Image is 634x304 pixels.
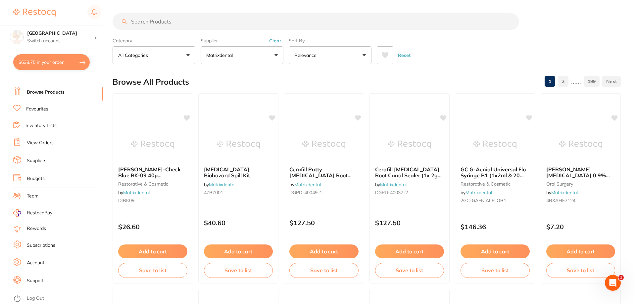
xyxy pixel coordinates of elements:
span: 4ZBZ001 [204,190,223,195]
button: Add to cart [546,244,615,258]
b: BAUSCH Arti-Check Blue BK-09 40µ Booklet/Strips (200) Articulating Paper [118,166,187,179]
button: Save to list [118,263,187,278]
span: DIBK09 [118,197,134,203]
span: 1 [618,275,624,280]
a: Matrixdental [465,190,492,195]
span: by [461,190,492,195]
span: DGPD-40049-1 [289,190,322,195]
p: $7.20 [546,223,615,231]
span: by [546,190,578,195]
b: Body Fluid Biohazard Spill Kit [204,166,273,179]
a: 2 [558,75,568,88]
button: Save to list [546,263,615,278]
span: 2GC-GAENIALFLOB1 [461,197,506,203]
a: Inventory Lists [25,122,57,129]
a: Favourites [26,106,48,112]
a: Matrixdental [123,190,150,195]
p: Relevance [294,52,319,59]
a: Log Out [27,295,44,302]
a: 1 [545,75,555,88]
button: Reset [396,46,413,64]
button: Add to cart [204,244,273,258]
label: Supplier [201,38,283,44]
p: $26.60 [118,223,187,231]
a: Matrixdental [380,182,407,188]
span: Cerafill [MEDICAL_DATA] Root Canal Sealer (1x 2g syringe) [375,166,442,185]
b: Baxter Sodium Chloride 0.9% Irrigation 1000ml Bottle - AHF7124 [546,166,615,179]
img: BAUSCH Arti-Check Blue BK-09 40µ Booklet/Strips (200) Articulating Paper [131,128,174,161]
button: Save to list [289,263,359,278]
b: Cerafill Bioceramic Root Canal Sealer (1x 2g syringe) [375,166,444,179]
a: Team [27,193,38,199]
button: $638.75 in your order [13,54,90,70]
p: Matrixdental [206,52,235,59]
p: $127.50 [375,219,444,227]
a: Matrixdental [294,182,321,188]
h2: Browse All Products [113,77,189,87]
img: Baxter Sodium Chloride 0.9% Irrigation 1000ml Bottle - AHF7124 [559,128,602,161]
span: [MEDICAL_DATA] Biohazard Spill Kit [204,166,250,179]
button: Log Out [13,293,101,304]
a: Account [27,260,44,266]
a: View Orders [27,140,54,146]
small: oral surgery [546,181,615,187]
a: Suppliers [27,157,46,164]
button: Clear [267,38,283,44]
a: Matrixdental [551,190,578,195]
input: Search Products [113,13,519,30]
img: RestocqPay [13,209,21,217]
button: Save to list [375,263,444,278]
b: Cerafill Putty Bioceramic Root Repair Material (1x 2g syringe) [289,166,359,179]
a: Browse Products [27,89,65,96]
a: RestocqPay [13,209,52,217]
a: Matrixdental [209,182,235,188]
button: Add to cart [461,244,530,258]
button: All Categories [113,46,195,64]
p: Switch account [27,38,94,44]
small: restorative & cosmetic [118,181,187,187]
img: Cerafill Putty Bioceramic Root Repair Material (1x 2g syringe) [302,128,345,161]
span: DGPD-40037-2 [375,190,408,195]
span: by [375,182,407,188]
h4: Katoomba Dental Centre [27,30,94,37]
p: $127.50 [289,219,359,227]
a: Subscriptions [27,242,55,249]
a: Rewards [27,225,46,232]
span: [PERSON_NAME]-Check Blue BK-09 40µ Booklet/Strips (200) Articulating Paper [118,166,181,191]
button: Matrixdental [201,46,283,64]
label: Sort By [289,38,371,44]
b: GC G-Aenial Universal Flo Syringe B1 (1x2ml & 20 tips) [461,166,530,179]
button: Save to list [204,263,273,278]
p: ...... [571,78,581,85]
a: Restocq Logo [13,5,56,20]
p: $146.36 [461,223,530,231]
span: Cerafill Putty [MEDICAL_DATA] Root Repair Material (1x 2g syringe) [289,166,352,191]
p: All Categories [118,52,151,59]
span: GC G-Aenial Universal Flo Syringe B1 (1x2ml & 20 tips) [461,166,526,185]
button: Relevance [289,46,371,64]
button: Save to list [461,263,530,278]
span: [PERSON_NAME] [MEDICAL_DATA] 0.9% Irrigation 1000ml Bottle - AHF7124 [546,166,610,191]
img: GC G-Aenial Universal Flo Syringe B1 (1x2ml & 20 tips) [473,128,516,161]
img: Cerafill Bioceramic Root Canal Sealer (1x 2g syringe) [388,128,431,161]
p: $40.60 [204,219,273,227]
a: 199 [584,75,600,88]
button: Add to cart [289,244,359,258]
button: Add to cart [118,244,187,258]
small: restorative & cosmetic [461,181,530,187]
a: Support [27,278,44,284]
iframe: Intercom live chat [605,275,621,291]
span: by [204,182,235,188]
label: Category [113,38,195,44]
span: by [289,182,321,188]
span: 4BXAHF7124 [546,197,575,203]
img: Restocq Logo [13,9,56,17]
img: Body Fluid Biohazard Spill Kit [217,128,260,161]
span: RestocqPay [27,210,52,216]
img: Katoomba Dental Centre [10,30,24,44]
button: Add to cart [375,244,444,258]
a: Budgets [27,175,45,182]
span: by [118,190,150,195]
